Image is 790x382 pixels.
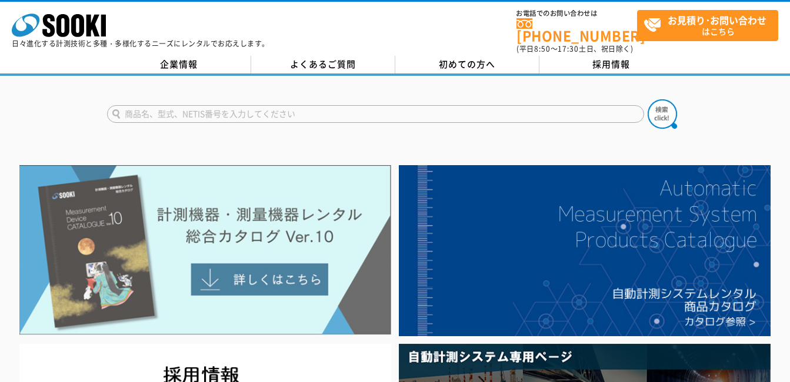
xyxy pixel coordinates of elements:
a: [PHONE_NUMBER] [516,18,637,42]
a: 企業情報 [107,56,251,73]
a: 初めての方へ [395,56,539,73]
span: お電話でのお問い合わせは [516,10,637,17]
img: 自動計測システムカタログ [399,165,771,337]
a: 採用情報 [539,56,684,73]
span: 8:50 [534,43,551,54]
a: お見積り･お問い合わせはこちら [637,10,778,41]
input: 商品名、型式、NETIS番号を入力してください [107,105,644,123]
span: 初めての方へ [439,58,495,71]
span: はこちら [644,11,778,40]
img: btn_search.png [648,99,677,129]
a: よくあるご質問 [251,56,395,73]
span: 17:30 [558,43,579,54]
strong: お見積り･お問い合わせ [668,13,766,27]
img: Catalog Ver10 [19,165,391,336]
span: (平日 ～ 土日、祝日除く) [516,43,633,54]
p: 日々進化する計測技術と多種・多様化するニーズにレンタルでお応えします。 [12,40,269,47]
